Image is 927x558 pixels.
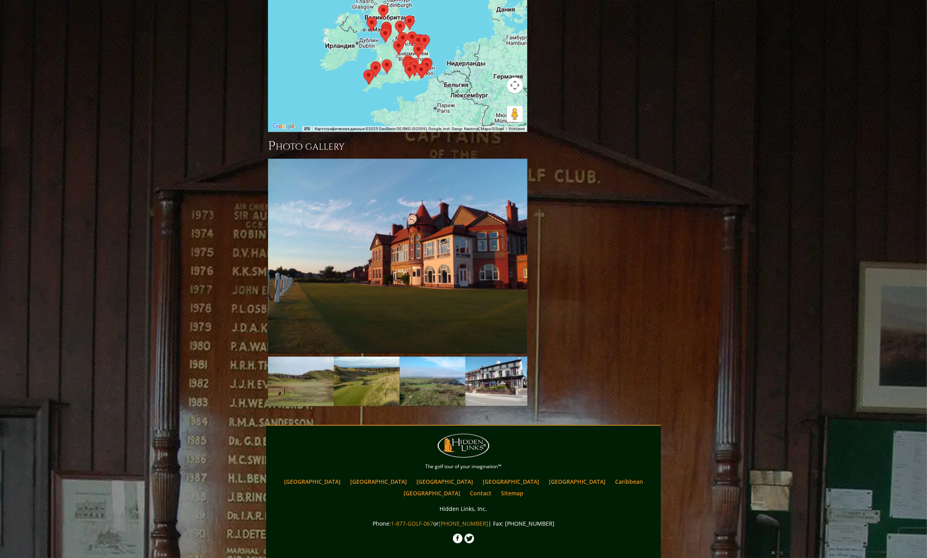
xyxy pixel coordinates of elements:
a: [GEOGRAPHIC_DATA] [479,476,543,488]
p: Phone: or | Fax: [PHONE_NUMBER] [268,519,659,529]
button: Управление камерой на карте [507,77,523,93]
img: Twitter [464,534,474,544]
a: [GEOGRAPHIC_DATA] [400,488,464,499]
a: [GEOGRAPHIC_DATA] [346,476,411,488]
a: [GEOGRAPHIC_DATA] [412,476,477,488]
a: 1-877-GOLF-067 [391,520,433,528]
a: [GEOGRAPHIC_DATA] [545,476,609,488]
a: Sitemap [497,488,527,499]
a: Открыть эту область в Google Картах (в новом окне) [270,121,297,132]
p: The golf tour of your imagination™ [268,463,659,471]
button: Перетащите человечка на карту, чтобы перейти в режим просмотра улиц [507,106,523,122]
p: Hidden Links, Inc. [268,504,659,514]
h3: Photo Gallery [268,138,527,154]
a: [PHONE_NUMBER] [439,520,488,528]
img: Facebook [453,534,463,544]
span: Картографические данные ©2025 GeoBasis-DE/BKG (©2009), Google, Inst. Geogr. Nacional, Mapa GISrael [315,127,504,131]
img: Google [270,121,297,132]
button: Быстрые клавиши [304,126,310,132]
a: [GEOGRAPHIC_DATA] [280,476,345,488]
a: Caribbean [611,476,647,488]
a: Contact [466,488,495,499]
a: Условия [509,127,525,131]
